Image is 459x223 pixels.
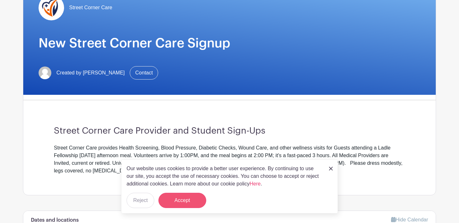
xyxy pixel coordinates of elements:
[69,4,112,11] span: Street Corner Care
[391,217,428,222] a: Hide Calendar
[127,193,154,208] button: Reject
[130,66,158,80] a: Contact
[54,126,405,136] h3: Street Corner Care Provider and Student Sign-Ups
[39,36,420,51] h1: New Street Corner Care Signup
[39,66,51,79] img: default-ce2991bfa6775e67f084385cd625a349d9dcbb7a52a09fb2fda1e96e2d18dcdb.png
[54,144,405,175] div: Street Corner Care provides Health Screening, Blood Pressure, Diabetic Checks, Wound Care, and ot...
[329,167,333,171] img: close_button-5f87c8562297e5c2d7936805f587ecaba9071eb48480494691a3f1689db116b3.svg
[127,165,322,188] p: Our website uses cookies to provide a better user experience. By continuing to use our site, you ...
[56,69,125,77] span: Created by [PERSON_NAME]
[250,181,261,186] a: Here
[158,193,206,208] button: Accept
